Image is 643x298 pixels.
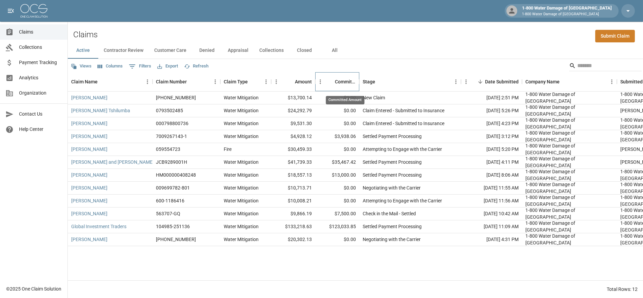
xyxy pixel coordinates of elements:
div: 1-800 Water Damage of Athens [525,142,614,156]
div: JCB9289001H [156,159,187,165]
div: Company Name [522,72,617,91]
div: $13,000.00 [315,169,359,182]
button: Sort [325,77,335,86]
button: Menu [210,77,220,87]
div: $10,008.21 [271,195,315,207]
button: Sort [560,77,569,86]
div: Claim Entered - Submitted to Insurance [363,120,444,127]
div: $3,938.06 [315,130,359,143]
div: [DATE] 4:23 PM [461,117,522,130]
div: Water Mitigation [224,120,259,127]
button: Views [69,61,93,72]
span: Collections [19,44,62,51]
div: Water Mitigation [224,197,259,204]
div: Settled Payment Processing [363,223,422,230]
button: Sort [187,77,196,86]
button: Menu [451,77,461,87]
div: [DATE] 5:26 PM [461,104,522,117]
div: [DATE] 3:12 PM [461,130,522,143]
a: [PERSON_NAME] [71,210,107,217]
div: $0.00 [315,182,359,195]
div: Claim Number [156,72,187,91]
div: 1-800 Water Damage of Athens [525,168,614,182]
a: [PERSON_NAME] and [PERSON_NAME] [71,159,154,165]
div: $133,218.63 [271,220,315,233]
div: 000798800736 [156,120,188,127]
div: 600-1186416 [156,197,184,204]
span: Claims [19,28,62,36]
div: Date Submitted [461,72,522,91]
div: New Claim [363,94,385,101]
h2: Claims [73,30,98,40]
div: 1-800 Water Damage of Athens [525,233,614,246]
div: $9,531.30 [271,117,315,130]
div: 1-800 Water Damage of Athens [525,130,614,143]
button: Denied [192,42,222,59]
div: Water Mitigation [224,223,259,230]
p: 1-800 Water Damage of [GEOGRAPHIC_DATA] [522,12,612,17]
a: [PERSON_NAME] [71,146,107,153]
div: 1-800 Water Damage of Athens [525,91,614,104]
div: Settled Payment Processing [363,172,422,178]
button: Collections [254,42,289,59]
a: [PERSON_NAME] [71,236,107,243]
div: Claim Type [220,72,271,91]
div: Negotiating with the Carrier [363,184,421,191]
div: $123,033.85 [315,220,359,233]
div: Water Mitigation [224,210,259,217]
div: $0.00 [315,195,359,207]
button: open drawer [4,4,18,18]
button: Menu [142,77,153,87]
div: $30,459.33 [271,143,315,156]
div: 104985-251136 [156,223,190,230]
div: Claim Type [224,72,248,91]
div: Water Mitigation [224,107,259,114]
button: Menu [271,77,281,87]
div: Negotiating with the Carrier [363,236,421,243]
span: Contact Us [19,111,62,118]
div: 300-0018410-2025 [156,94,196,101]
div: $13,700.14 [271,92,315,104]
div: 009699782-801 [156,184,190,191]
div: $4,928.12 [271,130,315,143]
div: Claim Name [68,72,153,91]
div: 1-800 Water Damage of Athens [525,117,614,130]
div: [DATE] 4:11 PM [461,156,522,169]
div: [DATE] 11:56 AM [461,195,522,207]
div: Amount [295,72,312,91]
div: $0.00 [315,104,359,117]
button: Refresh [182,61,210,72]
button: Customer Care [149,42,192,59]
div: Total Rows: 12 [607,286,638,293]
a: [PERSON_NAME] [71,133,107,140]
div: 563707-GQ [156,210,180,217]
button: Menu [261,77,271,87]
div: Stage [363,72,375,91]
div: Search [569,60,642,73]
div: Committed Amount [335,72,356,91]
button: Menu [461,77,471,87]
div: Water Mitigation [224,184,259,191]
img: ocs-logo-white-transparent.png [20,4,47,18]
div: Attempting to Engage with the Carrier [363,197,442,204]
div: Water Mitigation [224,172,259,178]
div: $9,866.19 [271,207,315,220]
button: All [320,42,350,59]
div: $35,467.42 [315,156,359,169]
div: 1-800 Water Damage of Athens [525,155,614,169]
div: Water Mitigation [224,159,259,165]
div: $0.00 [315,143,359,156]
div: Settled Payment Processing [363,159,422,165]
a: Global Investment Traders [71,223,126,230]
button: Contractor Review [98,42,149,59]
div: 059554723 [156,146,180,153]
button: Sort [248,77,257,86]
button: Appraisal [222,42,254,59]
div: [DATE] 11:09 AM [461,220,522,233]
div: Committed Amount [326,96,364,104]
a: [PERSON_NAME] Tshilumba [71,107,130,114]
div: $0.00 [315,117,359,130]
div: Settled Payment Processing [363,133,422,140]
button: Show filters [127,61,153,72]
button: Menu [607,77,617,87]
